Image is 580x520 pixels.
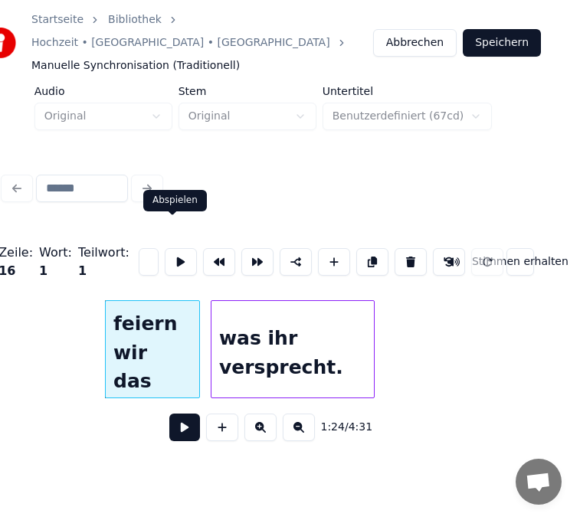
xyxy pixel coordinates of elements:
[179,86,316,96] label: Stem
[31,12,84,28] a: Startseite
[463,29,541,57] button: Speichern
[78,244,129,280] div: Teilwort :
[31,12,373,74] nav: breadcrumb
[349,420,372,435] span: 4:31
[321,420,358,435] div: /
[108,12,162,28] a: Bibliothek
[506,248,534,276] button: Toggle
[34,86,172,96] label: Audio
[39,263,48,278] span: 1
[373,29,457,57] button: Abbrechen
[321,420,345,435] span: 1:24
[152,195,198,207] div: Abspielen
[31,35,330,51] a: Hochzeit • [GEOGRAPHIC_DATA] • [GEOGRAPHIC_DATA]
[78,263,87,278] span: 1
[516,459,562,505] a: Chat öffnen
[323,86,493,96] label: Untertitel
[39,244,72,280] div: Wort :
[31,58,240,74] span: Manuelle Synchronisation (Traditionell)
